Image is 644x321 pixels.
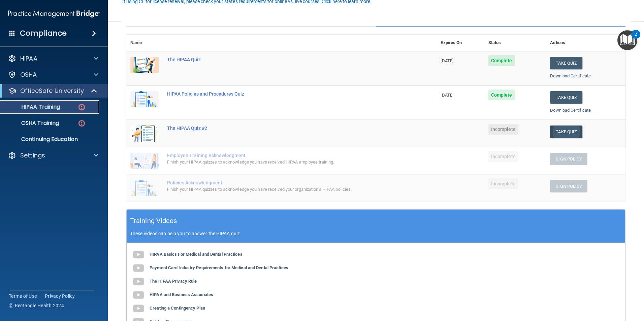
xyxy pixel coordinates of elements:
[550,126,582,138] button: Take Quiz
[9,302,64,309] span: Ⓒ Rectangle Health 2024
[132,261,145,275] img: gray_youtube_icon.38fcd6cc.png
[441,58,453,63] span: [DATE]
[20,151,45,159] p: Settings
[132,248,145,261] img: gray_youtube_icon.38fcd6cc.png
[527,273,636,300] iframe: Drift Widget Chat Controller
[150,252,243,257] b: HIPAA Basics For Medical and Dental Practices
[4,136,96,143] p: Continuing Education
[167,185,403,193] div: Finish your HIPAA quizzes to acknowledge you have received your organization’s HIPAA policies.
[20,29,67,38] h4: Compliance
[550,153,587,165] button: Sign Policy
[437,35,484,51] th: Expires On
[4,104,60,110] p: HIPAA Training
[150,279,197,284] b: The HIPAA Privacy Rule
[150,292,213,297] b: HIPAA and Business Associates
[167,57,403,62] div: The HIPAA Quiz
[550,91,582,104] button: Take Quiz
[132,275,145,288] img: gray_youtube_icon.38fcd6cc.png
[8,55,98,63] a: HIPAA
[550,73,591,78] a: Download Certificate
[132,302,145,315] img: gray_youtube_icon.38fcd6cc.png
[8,71,98,79] a: OSHA
[20,71,37,79] p: OSHA
[20,55,37,63] p: HIPAA
[617,30,637,50] button: Open Resource Center, 2 new notifications
[132,288,145,302] img: gray_youtube_icon.38fcd6cc.png
[8,87,98,95] a: OfficeSafe University
[488,55,515,66] span: Complete
[77,103,86,111] img: danger-circle.6113f641.png
[45,293,75,299] a: Privacy Policy
[150,306,205,311] b: Creating a Contingency Plan
[126,35,163,51] th: Name
[488,151,518,162] span: Incomplete
[167,153,403,158] div: Employee Training Acknowledgment
[488,90,515,100] span: Complete
[550,108,591,113] a: Download Certificate
[77,119,86,128] img: danger-circle.6113f641.png
[488,124,518,135] span: Incomplete
[8,151,98,159] a: Settings
[4,120,59,127] p: OSHA Training
[546,35,625,51] th: Actions
[9,293,37,299] a: Terms of Use
[130,231,622,236] p: These videos can help you to answer the HIPAA quiz
[484,35,546,51] th: Status
[550,57,582,69] button: Take Quiz
[150,265,288,270] b: Payment Card Industry Requirements for Medical and Dental Practices
[550,180,587,192] button: Sign Policy
[167,91,403,97] div: HIPAA Policies and Procedures Quiz
[167,158,403,166] div: Finish your HIPAA quizzes to acknowledge you have received HIPAA employee training.
[130,215,177,227] h5: Training Videos
[635,34,637,43] div: 2
[8,7,100,21] img: PMB logo
[20,87,84,95] p: OfficeSafe University
[488,178,518,189] span: Incomplete
[167,126,403,131] div: The HIPAA Quiz #2
[167,180,403,185] div: Policies Acknowledgment
[441,93,453,98] span: [DATE]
